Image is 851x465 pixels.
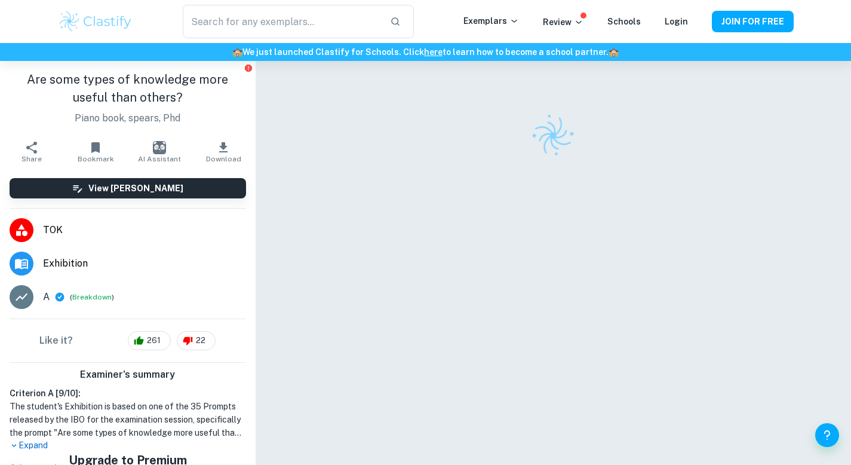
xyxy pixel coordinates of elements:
[10,111,246,126] p: Piano book, spears, Phd
[128,331,171,350] div: 261
[10,71,246,106] h1: Are some types of knowledge more useful than others?
[192,135,256,169] button: Download
[524,106,582,165] img: Clastify logo
[463,14,519,27] p: Exemplars
[21,155,42,163] span: Share
[128,135,192,169] button: AI Assistant
[189,335,212,347] span: 22
[39,334,73,348] h6: Like it?
[153,141,166,154] img: AI Assistant
[10,439,246,452] p: Expand
[140,335,167,347] span: 261
[138,155,181,163] span: AI Assistant
[70,292,114,303] span: ( )
[43,290,50,304] p: A
[177,331,216,350] div: 22
[88,182,183,195] h6: View [PERSON_NAME]
[78,155,114,163] span: Bookmark
[10,400,246,439] h1: The student's Exhibition is based on one of the 35 Prompts released by the IBO for the examinatio...
[58,10,134,33] img: Clastify logo
[815,423,839,447] button: Help and Feedback
[232,47,242,57] span: 🏫
[64,135,128,169] button: Bookmark
[10,387,246,400] h6: Criterion A [ 9 / 10 ]:
[712,11,794,32] button: JOIN FOR FREE
[424,47,443,57] a: here
[607,17,641,26] a: Schools
[5,368,251,382] h6: Examiner's summary
[2,45,849,59] h6: We just launched Clastify for Schools. Click to learn how to become a school partner.
[206,155,241,163] span: Download
[609,47,619,57] span: 🏫
[43,256,246,271] span: Exhibition
[43,223,246,237] span: TOK
[10,178,246,198] button: View [PERSON_NAME]
[244,63,253,72] button: Report issue
[183,5,380,38] input: Search for any exemplars...
[543,16,583,29] p: Review
[72,292,112,302] button: Breakdown
[665,17,688,26] a: Login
